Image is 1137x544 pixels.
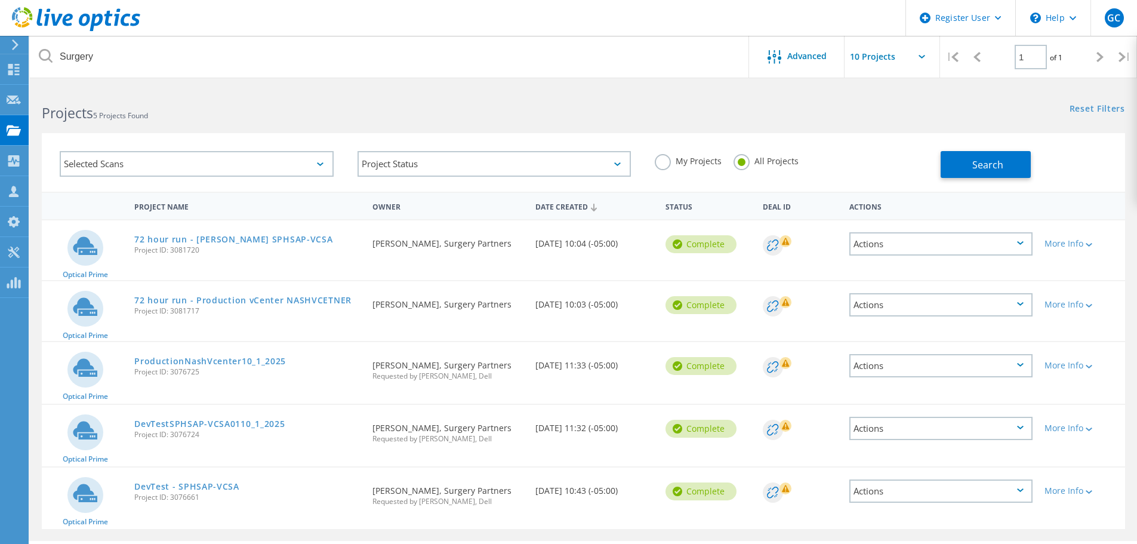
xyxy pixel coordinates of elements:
span: Project ID: 3081720 [134,247,360,254]
div: Actions [849,232,1033,256]
span: Search [972,158,1003,171]
div: Complete [665,235,737,253]
div: Date Created [529,195,660,217]
div: [DATE] 10:43 (-05:00) [529,468,660,507]
input: Search projects by name, owner, ID, company, etc [30,36,750,78]
span: Project ID: 3076725 [134,368,360,376]
div: [PERSON_NAME], Surgery Partners [366,220,529,260]
div: More Info [1044,487,1119,495]
label: My Projects [655,154,722,165]
div: [DATE] 11:32 (-05:00) [529,405,660,444]
a: 72 hour run - [PERSON_NAME] SPHSAP-VCSA [134,235,332,244]
div: [PERSON_NAME], Surgery Partners [366,468,529,517]
a: Reset Filters [1070,105,1125,115]
div: | [940,36,965,78]
div: Actions [849,293,1033,316]
div: Actions [849,480,1033,503]
div: [PERSON_NAME], Surgery Partners [366,405,529,454]
span: of 1 [1050,53,1062,63]
div: [DATE] 10:03 (-05:00) [529,281,660,321]
span: Optical Prime [63,518,108,525]
button: Search [941,151,1031,178]
div: Complete [665,296,737,314]
div: Actions [849,417,1033,440]
div: [DATE] 11:33 (-05:00) [529,342,660,382]
span: Optical Prime [63,271,108,278]
span: Advanced [787,52,827,60]
div: [PERSON_NAME], Surgery Partners [366,281,529,321]
span: Optical Prime [63,393,108,400]
a: Live Optics Dashboard [12,25,140,33]
div: Selected Scans [60,151,334,177]
div: More Info [1044,424,1119,432]
span: 5 Projects Found [93,110,148,121]
div: More Info [1044,361,1119,370]
div: Actions [849,354,1033,377]
a: DevTest - SPHSAP-VCSA [134,482,239,491]
div: [PERSON_NAME], Surgery Partners [366,342,529,392]
span: Requested by [PERSON_NAME], Dell [372,498,523,505]
div: Owner [366,195,529,217]
b: Projects [42,103,93,122]
div: More Info [1044,239,1119,248]
div: Complete [665,357,737,375]
svg: \n [1030,13,1041,23]
div: Deal Id [757,195,843,217]
div: Project Status [358,151,631,177]
span: Optical Prime [63,456,108,463]
span: Requested by [PERSON_NAME], Dell [372,435,523,442]
a: ProductionNashVcenter10_1_2025 [134,357,286,365]
div: More Info [1044,300,1119,309]
div: Project Name [128,195,366,217]
span: Requested by [PERSON_NAME], Dell [372,373,523,380]
span: Optical Prime [63,332,108,339]
span: Project ID: 3081717 [134,308,360,315]
div: | [1113,36,1137,78]
a: DevTestSPHSAP-VCSA0110_1_2025 [134,420,285,428]
span: Project ID: 3076661 [134,494,360,501]
div: Complete [665,420,737,438]
span: GC [1107,13,1120,23]
label: All Projects [734,154,799,165]
a: 72 hour run - Production vCenter NASHVCETNER [134,296,352,305]
div: [DATE] 10:04 (-05:00) [529,220,660,260]
div: Complete [665,482,737,500]
span: Project ID: 3076724 [134,431,360,438]
div: Actions [843,195,1039,217]
div: Status [660,195,757,217]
